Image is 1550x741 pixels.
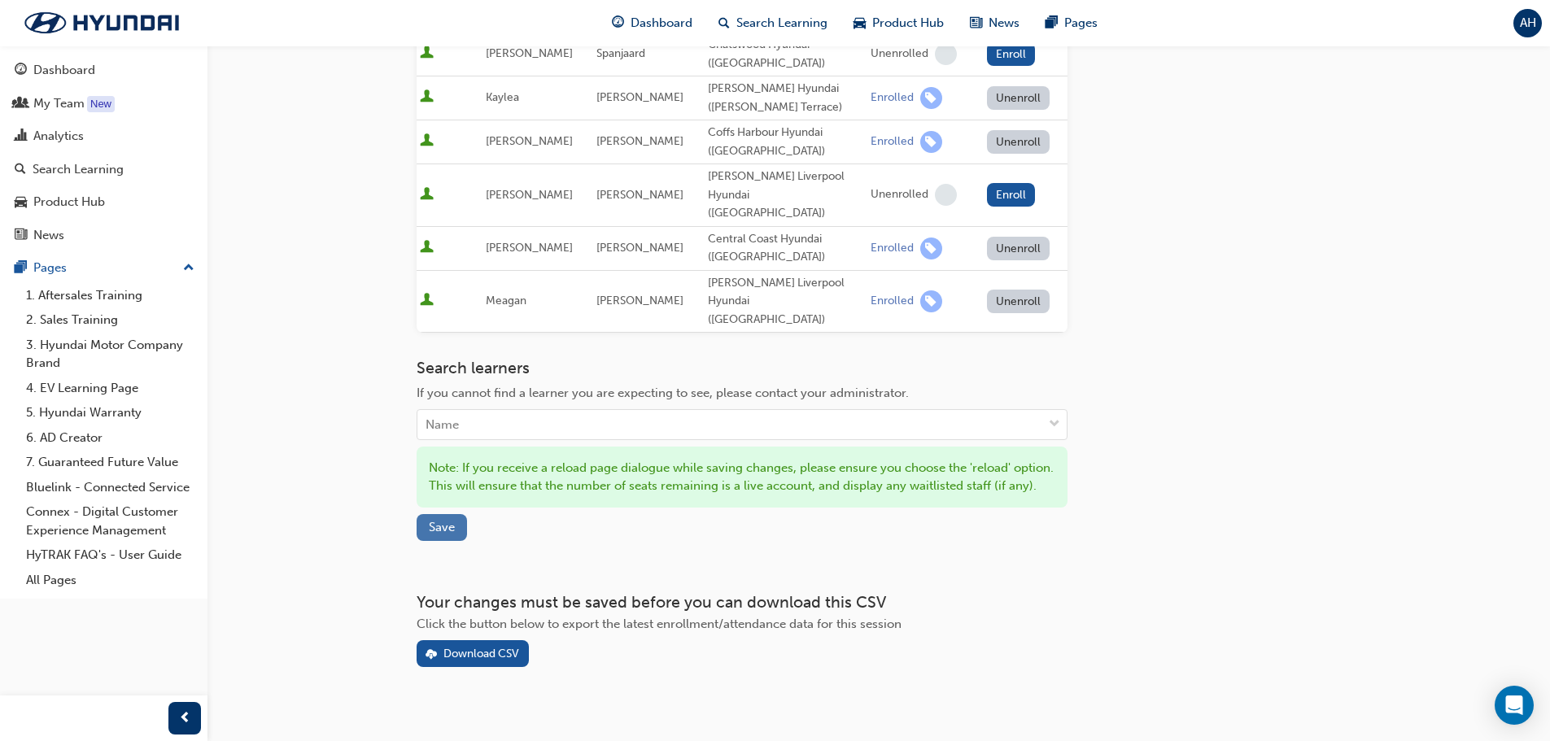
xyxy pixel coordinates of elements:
span: up-icon [183,258,194,279]
h3: Your changes must be saved before you can download this CSV [417,593,1068,612]
span: [PERSON_NAME] [486,188,573,202]
span: guage-icon [15,63,27,78]
span: User is active [420,240,434,256]
div: Enrolled [871,241,914,256]
div: Enrolled [871,294,914,309]
a: 3. Hyundai Motor Company Brand [20,333,201,376]
span: search-icon [15,163,26,177]
a: 5. Hyundai Warranty [20,400,201,425]
div: Unenrolled [871,46,928,62]
a: 1. Aftersales Training [20,283,201,308]
a: Search Learning [7,155,201,185]
div: [PERSON_NAME] Liverpool Hyundai ([GEOGRAPHIC_DATA]) [708,168,864,223]
button: DashboardMy TeamAnalyticsSearch LearningProduct HubNews [7,52,201,253]
span: car-icon [15,195,27,210]
button: Enroll [987,183,1036,207]
div: Dashboard [33,61,95,80]
span: Click the button below to export the latest enrollment/attendance data for this session [417,617,902,631]
span: User is active [420,293,434,309]
a: 4. EV Learning Page [20,376,201,401]
span: down-icon [1049,414,1060,435]
span: [PERSON_NAME] [486,46,573,60]
a: guage-iconDashboard [599,7,705,40]
span: learningRecordVerb_ENROLL-icon [920,131,942,153]
span: learningRecordVerb_ENROLL-icon [920,87,942,109]
a: Analytics [7,121,201,151]
span: car-icon [854,13,866,33]
div: [PERSON_NAME] Hyundai ([PERSON_NAME] Terrace) [708,80,864,116]
span: [PERSON_NAME] [596,294,683,307]
button: AH [1513,9,1542,37]
div: Download CSV [443,647,519,660]
span: people-icon [15,97,27,111]
button: Pages [7,253,201,283]
span: If you cannot find a learner you are expecting to see, please contact your administrator. [417,386,909,400]
img: Trak [8,6,195,40]
a: News [7,220,201,251]
a: All Pages [20,568,201,593]
h3: Search learners [417,359,1068,377]
span: Kaylea [486,90,519,104]
span: learningRecordVerb_ENROLL-icon [920,238,942,259]
span: learningRecordVerb_NONE-icon [935,184,957,206]
div: Name [426,416,459,434]
span: [PERSON_NAME] [596,134,683,148]
div: Enrolled [871,134,914,150]
a: news-iconNews [957,7,1033,40]
button: Unenroll [987,130,1050,154]
div: Enrolled [871,90,914,106]
span: Search Learning [736,14,827,33]
span: search-icon [718,13,730,33]
a: search-iconSearch Learning [705,7,840,40]
span: [PERSON_NAME] [596,188,683,202]
div: Coffs Harbour Hyundai ([GEOGRAPHIC_DATA]) [708,124,864,160]
span: learningRecordVerb_NONE-icon [935,43,957,65]
a: Connex - Digital Customer Experience Management [20,499,201,543]
span: Spanjaard [596,46,645,60]
button: Save [417,514,467,541]
div: Open Intercom Messenger [1495,686,1534,725]
span: pages-icon [1046,13,1058,33]
div: Analytics [33,127,84,146]
a: Dashboard [7,55,201,85]
button: Unenroll [987,86,1050,110]
a: 2. Sales Training [20,307,201,333]
span: download-icon [426,648,437,662]
span: News [989,14,1020,33]
span: AH [1520,14,1536,33]
div: Pages [33,259,67,277]
span: Pages [1064,14,1098,33]
span: User is active [420,46,434,62]
div: Central Coast Hyundai ([GEOGRAPHIC_DATA]) [708,230,864,267]
span: Dashboard [631,14,692,33]
a: Bluelink - Connected Service [20,475,201,500]
a: Product Hub [7,187,201,217]
span: User is active [420,133,434,150]
span: User is active [420,89,434,106]
a: pages-iconPages [1033,7,1111,40]
span: news-icon [15,229,27,243]
a: car-iconProduct Hub [840,7,957,40]
div: My Team [33,94,85,113]
a: 6. AD Creator [20,425,201,451]
div: Product Hub [33,193,105,211]
div: Chatswood Hyundai ([GEOGRAPHIC_DATA]) [708,36,864,72]
button: Download CSV [417,640,529,667]
div: Unenrolled [871,187,928,203]
div: Tooltip anchor [87,96,115,112]
span: prev-icon [179,708,191,729]
button: Unenroll [987,237,1050,260]
span: Product Hub [872,14,944,33]
span: pages-icon [15,261,27,276]
span: [PERSON_NAME] [596,241,683,255]
span: [PERSON_NAME] [486,241,573,255]
span: [PERSON_NAME] [596,90,683,104]
a: My Team [7,89,201,119]
span: User is active [420,187,434,203]
div: [PERSON_NAME] Liverpool Hyundai ([GEOGRAPHIC_DATA]) [708,274,864,329]
span: chart-icon [15,129,27,144]
button: Enroll [987,42,1036,66]
span: guage-icon [612,13,624,33]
